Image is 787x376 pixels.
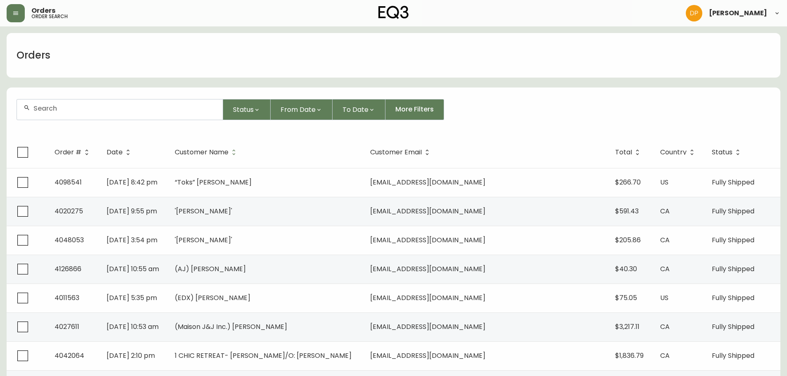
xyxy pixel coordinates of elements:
span: Date [107,150,123,155]
span: Fully Shipped [712,235,754,245]
span: Customer Email [370,149,433,156]
button: Status [223,99,271,120]
span: [DATE] 3:54 pm [107,235,157,245]
span: From Date [281,104,316,115]
span: Order # [55,149,92,156]
button: From Date [271,99,333,120]
img: logo [378,6,409,19]
span: Total [615,149,643,156]
span: [PERSON_NAME] [709,10,767,17]
button: To Date [333,99,385,120]
span: $3,217.11 [615,322,640,331]
span: (Maison J&J Inc.) [PERSON_NAME] [175,322,287,331]
button: More Filters [385,99,444,120]
span: 4011563 [55,293,79,303]
h1: Orders [17,48,50,62]
span: $75.05 [615,293,637,303]
span: [EMAIL_ADDRESS][DOMAIN_NAME] [370,351,485,360]
span: [DATE] 9:55 pm [107,206,157,216]
span: [EMAIL_ADDRESS][DOMAIN_NAME] [370,322,485,331]
span: Order # [55,150,81,155]
span: Status [233,104,254,115]
span: Fully Shipped [712,177,754,187]
span: To Date [342,104,369,115]
span: $1,836.79 [615,351,644,360]
span: CA [660,322,670,331]
span: Fully Shipped [712,206,754,216]
span: [DATE] 10:53 am [107,322,159,331]
span: [DATE] 2:10 pm [107,351,155,360]
span: Country [660,150,687,155]
span: '[PERSON_NAME]' [175,235,232,245]
span: 4048053 [55,235,84,245]
span: [EMAIL_ADDRESS][DOMAIN_NAME] [370,293,485,303]
span: $205.86 [615,235,641,245]
span: [EMAIL_ADDRESS][DOMAIN_NAME] [370,206,485,216]
span: 4098541 [55,177,82,187]
span: (EDX) [PERSON_NAME] [175,293,250,303]
span: Total [615,150,632,155]
span: Customer Name [175,150,228,155]
span: [EMAIL_ADDRESS][DOMAIN_NAME] [370,264,485,274]
span: $266.70 [615,177,641,187]
span: Customer Email [370,150,422,155]
img: b0154ba12ae69382d64d2f3159806b19 [686,5,702,21]
span: More Filters [395,105,434,114]
input: Search [33,104,216,112]
span: CA [660,264,670,274]
span: Country [660,149,697,156]
span: Fully Shipped [712,293,754,303]
span: $40.30 [615,264,637,274]
span: Status [712,149,743,156]
span: CA [660,351,670,360]
span: Fully Shipped [712,351,754,360]
span: [EMAIL_ADDRESS][DOMAIN_NAME] [370,177,485,187]
span: Orders [31,7,55,14]
span: 4020275 [55,206,83,216]
span: [EMAIL_ADDRESS][DOMAIN_NAME] [370,235,485,245]
span: [DATE] 5:35 pm [107,293,157,303]
span: 1 CHIC RETREAT- [PERSON_NAME]/O: [PERSON_NAME] [175,351,352,360]
span: [DATE] 8:42 pm [107,177,157,187]
span: '[PERSON_NAME]' [175,206,232,216]
span: Date [107,149,133,156]
span: [DATE] 10:55 am [107,264,159,274]
span: 4027611 [55,322,79,331]
span: Status [712,150,732,155]
span: (AJ) [PERSON_NAME] [175,264,246,274]
span: US [660,293,668,303]
span: $591.43 [615,206,639,216]
span: Fully Shipped [712,322,754,331]
span: Customer Name [175,149,239,156]
span: 4126866 [55,264,81,274]
span: 4042064 [55,351,84,360]
span: US [660,177,668,187]
span: CA [660,206,670,216]
span: “Toks” [PERSON_NAME] [175,177,252,187]
span: Fully Shipped [712,264,754,274]
h5: order search [31,14,68,19]
span: CA [660,235,670,245]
